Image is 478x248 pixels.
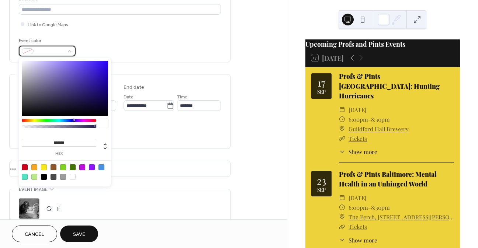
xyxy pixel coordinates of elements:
[10,161,230,177] div: •••
[41,164,47,170] div: #F8E71C
[339,147,346,156] div: ​
[349,124,409,134] a: Guildford Hall Brewery
[60,226,98,242] button: Save
[73,231,85,238] span: Save
[349,135,367,142] a: Tickets
[177,93,187,101] span: Time
[98,164,104,170] div: #4A90E2
[60,164,66,170] div: #7ED321
[339,212,346,222] div: ​
[31,174,37,180] div: #B8E986
[339,236,377,244] button: ​Show more
[349,105,367,115] span: [DATE]
[349,193,367,203] span: [DATE]
[317,89,326,94] div: Sep
[317,175,326,186] div: 23
[22,174,28,180] div: #50E3C2
[60,174,66,180] div: #9B9B9B
[339,72,440,100] a: Profs & Pints [GEOGRAPHIC_DATA]: Hunting Hurricanes
[41,174,47,180] div: #000000
[22,152,96,156] label: hex
[368,203,371,212] span: -
[124,93,134,101] span: Date
[339,124,346,134] div: ​
[70,174,76,180] div: #FFFFFF
[51,164,56,170] div: #8B572A
[28,21,68,29] span: Link to Google Maps
[339,236,346,244] div: ​
[339,170,437,188] a: Profs & Pints Baltimore: Mental Health in an Unhinged World
[89,164,95,170] div: #9013FE
[22,164,28,170] div: #D0021B
[12,226,57,242] button: Cancel
[339,203,346,212] div: ​
[368,115,371,124] span: -
[349,236,377,244] span: Show more
[349,203,368,212] span: 6:00pm
[79,164,85,170] div: #BD10E0
[349,147,377,156] span: Show more
[51,174,56,180] div: #4A4A4A
[318,77,325,88] div: 17
[371,203,390,212] span: 8:30pm
[31,164,37,170] div: #F5A623
[19,37,74,45] div: Event color
[124,84,144,91] div: End date
[339,115,346,124] div: ​
[339,193,346,203] div: ​
[339,134,346,143] div: ​
[25,231,44,238] span: Cancel
[349,115,368,124] span: 6:00pm
[317,187,326,192] div: Sep
[371,115,390,124] span: 8:30pm
[339,105,346,115] div: ​
[19,198,39,219] div: ;
[349,223,367,230] a: Tickets
[305,39,460,49] div: Upcoming Profs and Pints Events
[339,147,377,156] button: ​Show more
[19,186,48,193] span: Event image
[339,222,346,231] div: ​
[70,164,76,170] div: #417505
[349,212,454,222] a: The Perch, [STREET_ADDRESS][PERSON_NAME]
